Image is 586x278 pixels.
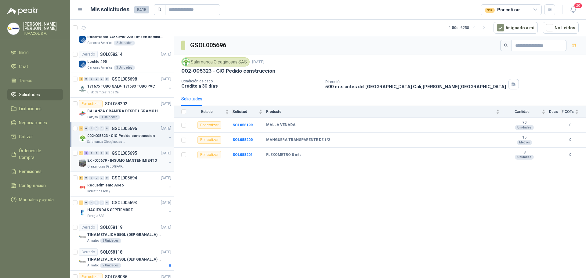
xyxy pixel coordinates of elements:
p: Almatec [87,238,99,243]
b: 0 [562,122,579,128]
p: GSOL005698 [112,77,137,81]
b: 0 [562,137,579,143]
span: Chat [19,63,28,70]
img: Company Logo [79,36,86,43]
p: Condición de pago [181,79,320,83]
a: Órdenes de Compra [7,145,63,163]
div: 0 [99,126,104,131]
b: 15 [503,135,545,140]
p: Almatec [87,263,99,268]
p: GSOL005696 [112,126,137,131]
a: Chat [7,61,63,72]
img: Company Logo [79,110,86,117]
p: [DATE] [161,249,171,255]
p: SOL058118 [100,250,122,254]
p: 500 mts antes del [GEOGRAPHIC_DATA] Cali , [PERSON_NAME][GEOGRAPHIC_DATA] [325,84,506,89]
a: 4 0 0 0 0 0 GSOL005698[DATE] Company Logo171675 TUBO GALV- 171683 TUBO PVCClub Campestre de Cali [79,75,172,95]
b: FLEXOMETRO 8 mts [266,153,302,157]
div: 0 [94,176,99,180]
a: 1 0 0 0 0 0 GSOL005693[DATE] Company LogoHACIENDAS SEPTIEMBREPerugia SAS [79,199,172,218]
img: Company Logo [79,135,86,142]
div: 0 [94,151,99,155]
span: # COTs [562,110,574,114]
span: search [504,43,508,48]
p: Salamanca Oleaginosas SAS [87,139,126,144]
p: 002-005323 - CIO Pedido construccion [87,133,155,139]
div: Salamanca Oleaginosas SAS [181,57,250,67]
a: Negociaciones [7,117,63,128]
p: [DATE] [161,101,171,107]
div: Solicitudes [181,96,202,102]
div: 1 [79,200,83,205]
img: Company Logo [79,184,86,191]
p: Requerimiento Aseo [87,182,124,188]
div: 99+ [485,8,495,13]
span: Negociaciones [19,119,47,126]
p: SOL058214 [100,52,122,56]
span: Estado [190,110,224,114]
p: Cartones America [87,65,113,70]
p: Industrias Tomy [87,189,110,194]
span: Configuración [19,182,46,189]
a: 3 0 0 0 0 0 GSOL005696[DATE] Company Logo002-005323 - CIO Pedido construccionSalamanca Oleaginosa... [79,125,172,144]
b: 3 [503,150,545,155]
span: Tareas [19,77,32,84]
th: Solicitud [233,106,266,118]
img: Company Logo [183,59,189,65]
a: SOL058200 [233,138,253,142]
p: BALANZA GRAMERA DESDE 1 GRAMO HASTA 5 GRAMOS [87,108,163,114]
div: 2 Unidades [100,263,121,268]
div: 11 [79,176,83,180]
div: 1 [79,151,83,155]
a: Tareas [7,75,63,86]
p: TINA METALICA 55GL (DEP GRANALLA) CON TAPA [87,232,163,238]
p: SOL058119 [100,225,122,229]
span: Solicitudes [19,91,40,98]
span: Manuales y ayuda [19,196,54,203]
span: Inicio [19,49,29,56]
button: Asignado a mi [494,22,538,34]
div: 0 [105,176,109,180]
div: 1 Unidades [99,115,120,120]
b: MALLA VENADA [266,123,295,128]
div: 0 [89,126,94,131]
div: 0 [84,200,89,205]
p: TUVACOL S.A. [23,32,63,35]
div: 0 [105,126,109,131]
div: 5 [84,151,89,155]
p: Cartones America [87,41,113,45]
p: 002-005323 - CIO Pedido construccion [181,68,275,74]
a: Remisiones [7,166,63,177]
p: Rodamiento 74550/90-220 Timken BombaVG40 [87,34,163,40]
div: 0 [94,200,99,205]
p: 171675 TUBO GALV- 171683 TUBO PVC [87,84,155,89]
p: EX -000679 - INSUMO MANTENIMIENTO [87,158,157,164]
div: 0 [84,126,89,131]
a: Configuración [7,180,63,191]
p: Dirección [325,80,506,84]
p: [DATE] [161,150,171,156]
p: GSOL005694 [112,176,137,180]
span: Licitaciones [19,105,42,112]
p: [DATE] [161,52,171,57]
div: Unidades [515,125,534,130]
p: Loctite 495 [87,59,107,65]
p: HACIENDAS SEPTIEMBRE [87,207,133,213]
p: [DATE] [161,126,171,132]
b: SOL058201 [233,153,253,157]
div: 0 [89,200,94,205]
div: 0 [99,176,104,180]
div: 0 [99,77,104,81]
h3: GSOL005696 [190,41,227,50]
a: Por cotizarSOL058202[DATE] Company LogoBALANZA GRAMERA DESDE 1 GRAMO HASTA 5 GRAMOSPatojito1 Unid... [70,98,174,122]
div: 1 - 50 de 6258 [449,23,489,33]
p: GSOL005693 [112,200,137,205]
th: Estado [190,106,233,118]
p: GSOL005695 [112,151,137,155]
div: Unidades [515,155,534,160]
div: Cerrado [79,224,98,231]
img: Company Logo [79,233,86,241]
p: Club Campestre de Cali [87,90,121,95]
div: 0 [105,77,109,81]
img: Company Logo [79,60,86,68]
